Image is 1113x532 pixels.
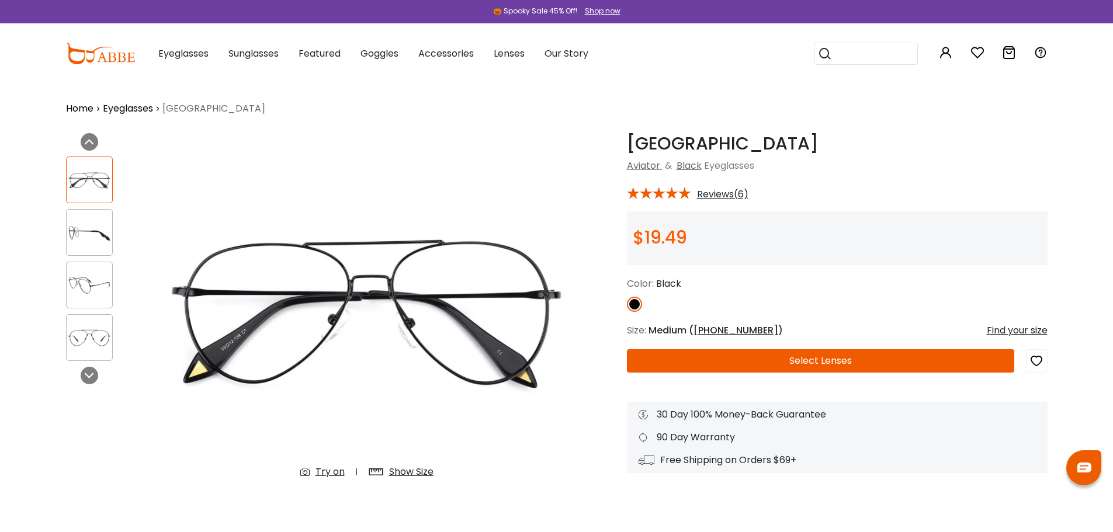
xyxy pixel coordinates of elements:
[494,47,525,60] span: Lenses
[656,277,681,290] span: Black
[694,324,778,337] span: [PHONE_NUMBER]
[67,326,112,349] img: Malawi Black Metal Eyeglasses , NosePads Frames from ABBE Glasses
[639,408,1036,422] div: 30 Day 100% Money-Back Guarantee
[162,102,265,116] span: [GEOGRAPHIC_DATA]
[704,159,754,172] span: Eyeglasses
[585,6,620,16] div: Shop now
[389,465,434,479] div: Show Size
[677,159,702,172] a: Black
[103,102,153,116] a: Eyeglasses
[360,47,398,60] span: Goggles
[649,324,783,337] span: Medium ( )
[663,159,674,172] span: &
[154,133,580,488] img: Malawi Black Metal Eyeglasses , NosePads Frames from ABBE Glasses
[299,47,341,60] span: Featured
[67,169,112,192] img: Malawi Black Metal Eyeglasses , NosePads Frames from ABBE Glasses
[627,324,646,337] span: Size:
[67,221,112,244] img: Malawi Black Metal Eyeglasses , NosePads Frames from ABBE Glasses
[418,47,474,60] span: Accessories
[987,324,1048,338] div: Find your size
[493,6,577,16] div: 🎃 Spooky Sale 45% Off!
[228,47,279,60] span: Sunglasses
[1077,463,1091,472] img: chat
[158,47,209,60] span: Eyeglasses
[639,430,1036,444] div: 90 Day Warranty
[639,453,1036,467] div: Free Shipping on Orders $69+
[315,465,345,479] div: Try on
[66,43,135,64] img: abbeglasses.com
[697,189,748,200] span: Reviews(6)
[627,133,1048,154] h1: [GEOGRAPHIC_DATA]
[627,277,654,290] span: Color:
[627,159,660,172] a: Aviator
[633,225,687,250] span: $19.49
[66,102,93,116] a: Home
[67,274,112,297] img: Malawi Black Metal Eyeglasses , NosePads Frames from ABBE Glasses
[627,349,1014,373] button: Select Lenses
[545,47,588,60] span: Our Story
[579,6,620,16] a: Shop now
